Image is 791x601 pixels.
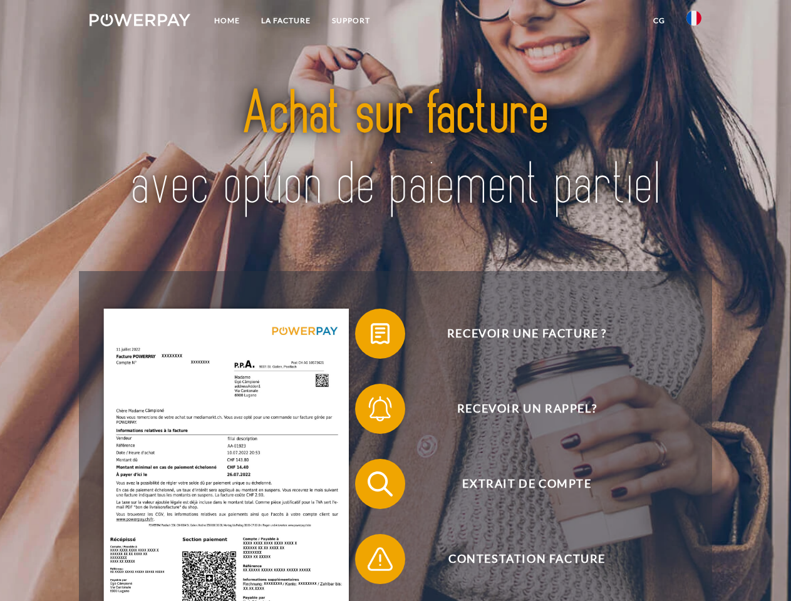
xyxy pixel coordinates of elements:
[364,318,396,349] img: qb_bill.svg
[373,459,680,509] span: Extrait de compte
[364,393,396,424] img: qb_bell.svg
[364,543,396,575] img: qb_warning.svg
[90,14,190,26] img: logo-powerpay-white.svg
[355,534,681,584] button: Contestation Facture
[251,9,321,32] a: LA FACTURE
[643,9,676,32] a: CG
[686,11,701,26] img: fr
[373,309,680,359] span: Recevoir une facture ?
[321,9,381,32] a: Support
[204,9,251,32] a: Home
[355,459,681,509] button: Extrait de compte
[120,60,671,240] img: title-powerpay_fr.svg
[355,384,681,434] button: Recevoir un rappel?
[373,534,680,584] span: Contestation Facture
[364,468,396,500] img: qb_search.svg
[355,309,681,359] button: Recevoir une facture ?
[373,384,680,434] span: Recevoir un rappel?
